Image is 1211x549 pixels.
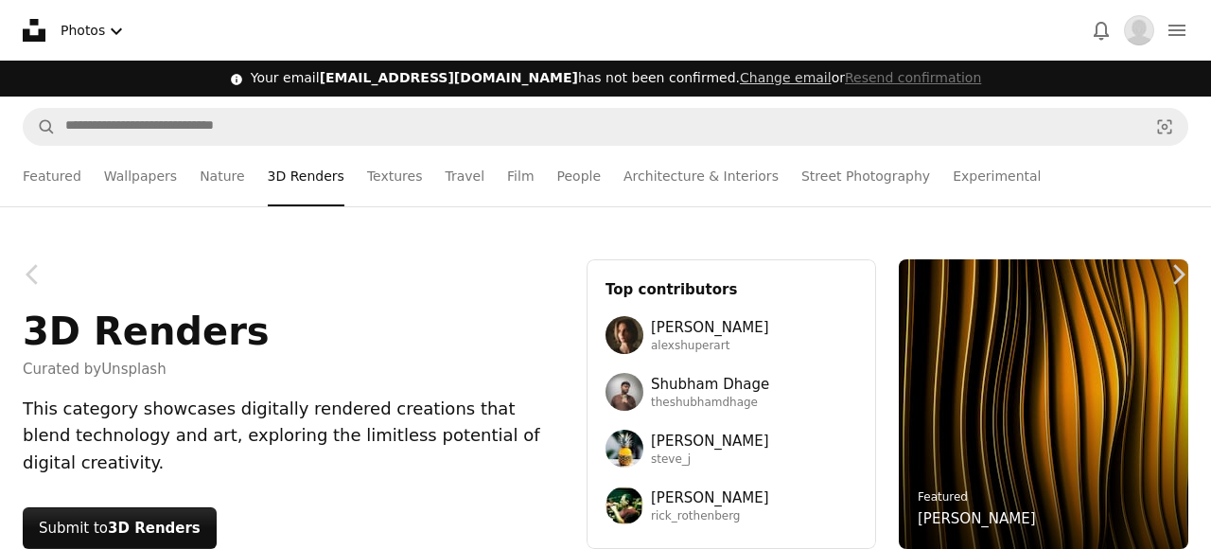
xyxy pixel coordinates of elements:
[918,490,968,504] a: Featured
[445,146,484,206] a: Travel
[1158,11,1196,49] button: Menu
[740,70,832,85] a: Change email
[623,146,779,206] a: Architecture & Interiors
[651,316,769,339] span: [PERSON_NAME]
[251,69,982,88] div: Your email has not been confirmed.
[367,146,423,206] a: Textures
[200,146,244,206] a: Nature
[108,520,201,537] strong: 3D Renders
[1120,11,1158,49] button: Profile
[24,109,56,145] button: Search Unsplash
[801,146,930,206] a: Street Photography
[104,146,177,206] a: Wallpapers
[740,70,981,85] span: or
[605,373,857,411] a: Avatar of user Shubham DhageShubham Dhagetheshubhamdhage
[23,507,217,549] button: Submit to 3D Renders
[651,452,769,468] span: steve_j
[1082,11,1120,49] button: Notifications
[651,430,769,452] span: [PERSON_NAME]
[918,507,1036,530] a: [PERSON_NAME]
[1142,109,1187,145] button: Visual search
[605,373,643,411] img: Avatar of user Shubham Dhage
[605,430,857,468] a: Avatar of user Steve Johnson[PERSON_NAME]steve_j
[845,69,981,88] button: Resend confirmation
[23,19,45,42] a: Home — Unsplash
[507,146,534,206] a: Film
[1145,184,1211,365] a: Next
[23,309,270,354] h1: 3D Renders
[605,316,643,354] img: Avatar of user Alex Shuper
[651,373,769,396] span: Shubham Dhage
[557,146,602,206] a: People
[23,108,1188,146] form: Find visuals sitewide
[651,487,769,509] span: [PERSON_NAME]
[23,396,564,477] div: This category showcases digitally rendered creations that blend technology and art, exploring the...
[320,70,578,85] span: [EMAIL_ADDRESS][DOMAIN_NAME]
[23,358,270,381] span: Curated by
[651,509,769,524] span: rick_rothenberg
[953,146,1041,206] a: Experimental
[651,396,769,411] span: theshubhamdhage
[101,361,167,378] a: Unsplash
[605,487,643,524] img: Avatar of user Rick Rothenberg
[23,146,81,206] a: Featured
[53,11,135,50] button: Select asset type
[605,430,643,468] img: Avatar of user Steve Johnson
[605,487,857,524] a: Avatar of user Rick Rothenberg[PERSON_NAME]rick_rothenberg
[1124,15,1154,45] img: Avatar of user Liza Sanikovich
[605,278,857,301] h3: Top contributors
[605,316,857,354] a: Avatar of user Alex Shuper[PERSON_NAME]alexshuperart
[651,339,769,354] span: alexshuperart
